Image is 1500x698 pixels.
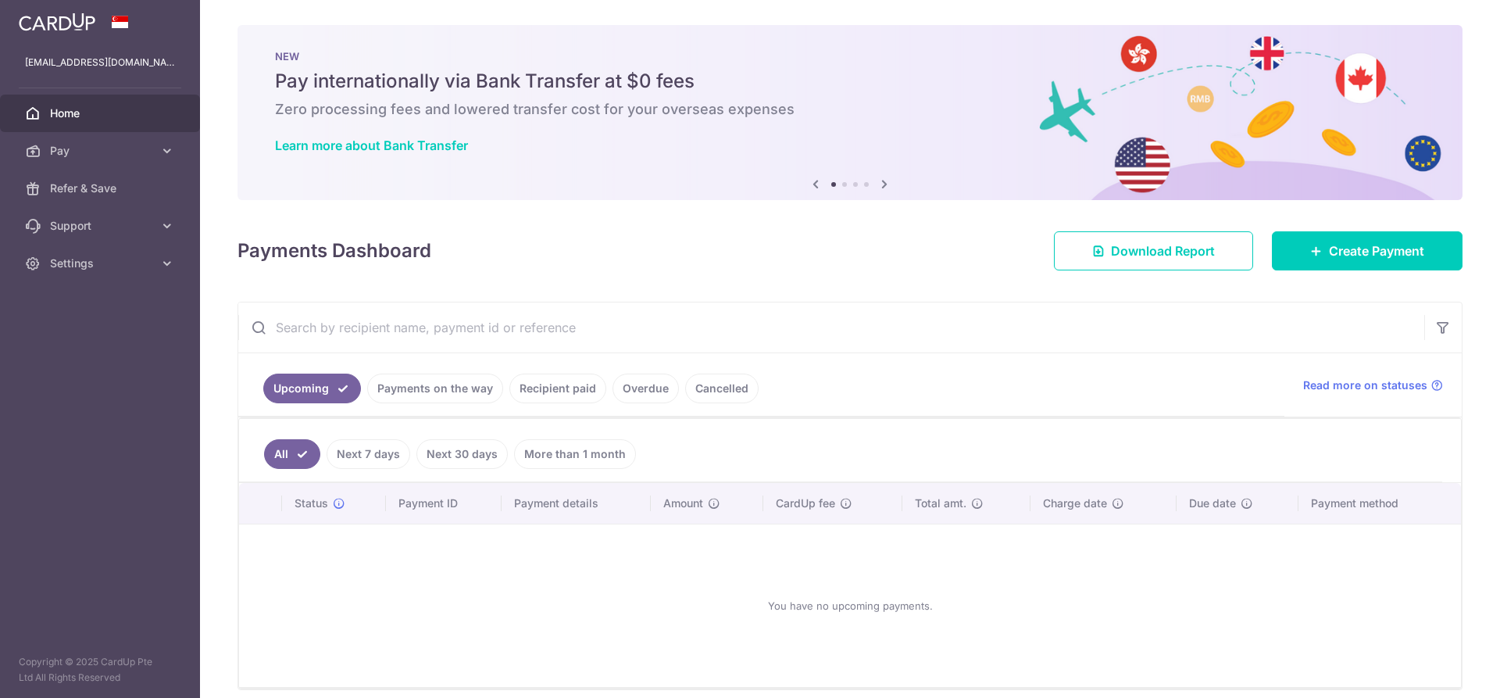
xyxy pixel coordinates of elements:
th: Payment method [1298,483,1461,524]
span: Create Payment [1329,242,1424,260]
img: Bank transfer banner [237,25,1462,200]
span: Download Report [1111,242,1215,260]
th: Payment ID [386,483,502,524]
a: Read more on statuses [1303,378,1443,393]
a: Download Report [1054,231,1253,270]
h4: Payments Dashboard [237,237,431,265]
span: Status [295,496,328,511]
a: Payments on the way [367,374,503,403]
div: You have no upcoming payments. [258,537,1442,675]
span: Due date [1189,496,1236,511]
th: Payment details [502,483,652,524]
span: Refer & Save [50,181,153,196]
input: Search by recipient name, payment id or reference [238,302,1424,353]
h6: Zero processing fees and lowered transfer cost for your overseas expenses [275,100,1425,119]
a: Create Payment [1272,231,1462,270]
span: Settings [50,256,153,271]
a: Upcoming [263,374,361,403]
span: CardUp fee [776,496,835,511]
a: More than 1 month [514,439,636,469]
a: Recipient paid [509,374,606,403]
span: Home [50,106,153,121]
a: Overdue [612,374,679,403]
p: [EMAIL_ADDRESS][DOMAIN_NAME] [25,55,175,70]
span: Read more on statuses [1303,378,1427,393]
span: Pay [50,143,153,159]
a: Cancelled [685,374,759,403]
a: Learn more about Bank Transfer [275,138,468,153]
span: Support [50,218,153,234]
a: All [264,439,320,469]
a: Next 30 days [416,439,508,469]
span: Amount [663,496,703,511]
span: Total amt. [915,496,966,511]
a: Next 7 days [327,439,410,469]
h5: Pay internationally via Bank Transfer at $0 fees [275,69,1425,94]
img: CardUp [19,13,95,31]
p: NEW [275,50,1425,63]
span: Charge date [1043,496,1107,511]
